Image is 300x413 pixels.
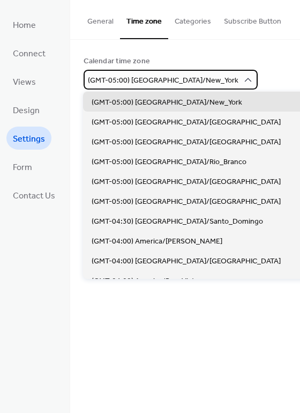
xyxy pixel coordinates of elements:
[13,188,55,204] span: Contact Us
[88,73,238,88] span: (GMT-05:00) [GEOGRAPHIC_DATA]/New_York
[92,157,246,168] span: (GMT-05:00) [GEOGRAPHIC_DATA]/Rio_Branco
[13,159,32,176] span: Form
[6,183,62,206] a: Contact Us
[6,98,46,121] a: Design
[84,56,284,67] div: Calendar time zone
[13,74,36,91] span: Views
[92,216,263,227] span: (GMT-04:30) [GEOGRAPHIC_DATA]/Santo_Domingo
[6,41,52,64] a: Connect
[92,97,242,108] span: (GMT-05:00) [GEOGRAPHIC_DATA]/New_York
[13,46,46,62] span: Connect
[13,102,40,119] span: Design
[92,117,281,128] span: (GMT-05:00) [GEOGRAPHIC_DATA]/[GEOGRAPHIC_DATA]
[92,176,281,188] span: (GMT-05:00) [GEOGRAPHIC_DATA]/[GEOGRAPHIC_DATA]
[92,276,198,287] span: (GMT-04:00) America/Boa_Vista
[92,137,281,148] span: (GMT-05:00) [GEOGRAPHIC_DATA]/[GEOGRAPHIC_DATA]
[13,131,45,147] span: Settings
[92,256,281,267] span: (GMT-04:00) [GEOGRAPHIC_DATA]/[GEOGRAPHIC_DATA]
[92,236,222,247] span: (GMT-04:00) America/[PERSON_NAME]
[6,155,39,178] a: Form
[6,70,42,93] a: Views
[6,13,42,36] a: Home
[92,196,281,208] span: (GMT-05:00) [GEOGRAPHIC_DATA]/[GEOGRAPHIC_DATA]
[13,17,36,34] span: Home
[6,127,51,150] a: Settings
